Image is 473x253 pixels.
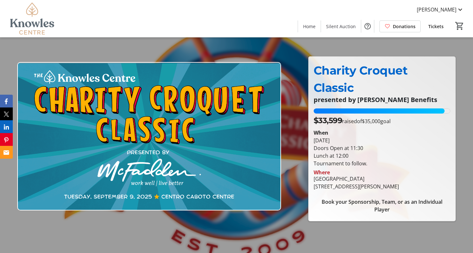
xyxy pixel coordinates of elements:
[314,137,450,167] div: [DATE] Doors Open at 11:30 Lunch at 12:00 Tournament to follow.
[321,20,361,32] a: Silent Auction
[314,175,399,183] div: [GEOGRAPHIC_DATA]
[314,183,399,190] div: [STREET_ADDRESS][PERSON_NAME]
[379,20,421,32] a: Donations
[298,20,321,32] a: Home
[314,108,450,114] div: 95.9991142857143% of fundraising goal reached
[428,23,444,30] span: Tickets
[17,62,281,211] img: Campaign CTA Media Photo
[4,3,61,35] img: Knowles Centre's Logo
[314,63,408,95] span: Charity Croquet Classic
[314,129,328,137] div: When
[423,20,449,32] a: Tickets
[314,116,342,125] span: $33,599
[314,96,450,103] p: presented by [PERSON_NAME] Benefits
[303,23,316,30] span: Home
[417,6,456,13] span: [PERSON_NAME]
[393,23,416,30] span: Donations
[361,20,374,33] button: Help
[314,115,391,126] p: raised of goal
[314,170,330,175] div: Where
[412,4,469,15] button: [PERSON_NAME]
[362,118,380,125] span: $35,000
[326,23,356,30] span: Silent Auction
[321,198,443,213] span: Book your Sponsorship, Team, or as an Individual Player
[314,195,450,216] button: Book your Sponsorship, Team, or as an Individual Player
[454,20,465,32] button: Cart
